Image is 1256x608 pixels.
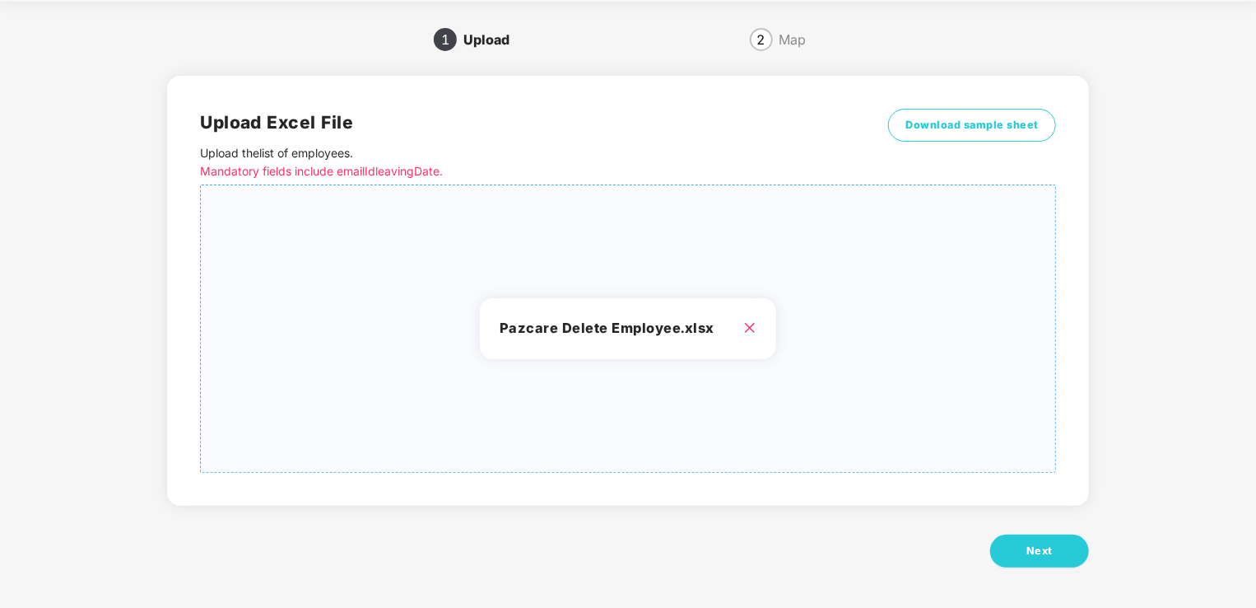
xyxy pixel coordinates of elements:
p: Mandatory fields include emailId leavingDate. [200,162,842,180]
span: Pazcare Delete Employee.xlsx close [201,185,1055,472]
h3: Pazcare Delete Employee.xlsx [500,318,756,339]
span: close [743,321,756,334]
button: Next [990,535,1089,568]
p: Upload the list of employees . [200,144,842,180]
span: Next [1026,543,1053,559]
button: Download sample sheet [888,109,1056,142]
h2: Upload Excel File [200,109,842,136]
div: Map [779,26,807,53]
span: Download sample sheet [905,117,1039,133]
span: 1 [441,33,449,46]
span: 2 [757,33,765,46]
div: Upload [463,26,523,53]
